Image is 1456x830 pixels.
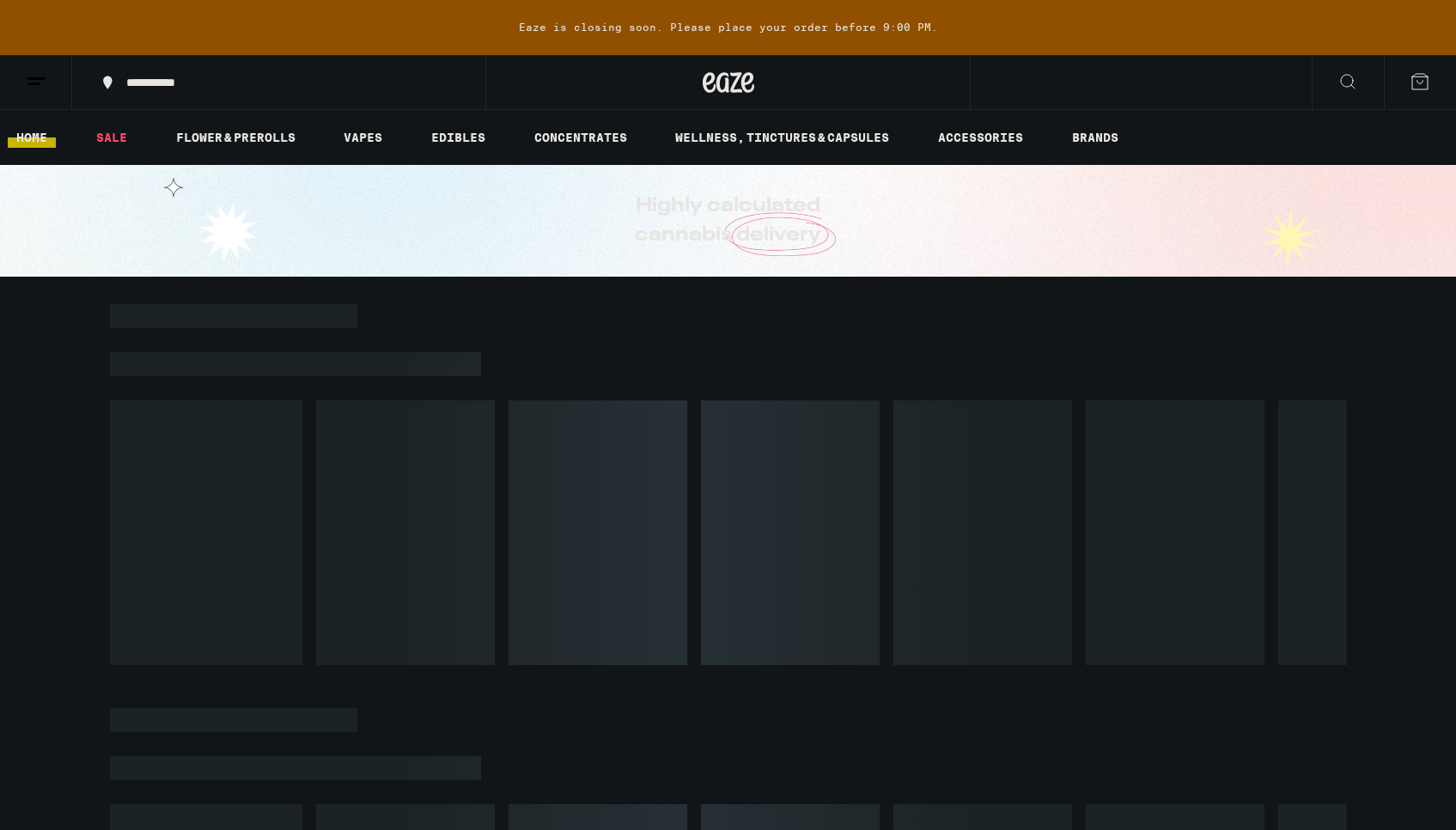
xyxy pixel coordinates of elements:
a: HOME [8,127,56,148]
a: WELLNESS, TINCTURES & CAPSULES [667,127,898,148]
a: SALE [88,127,136,148]
a: ACCESSORIES [929,127,1032,148]
a: VAPES [335,127,391,148]
a: EDIBLES [423,127,494,148]
a: BRANDS [1063,127,1127,148]
h1: Highly calculated cannabis delivery [587,192,870,250]
a: CONCENTRATES [526,127,636,148]
a: FLOWER & PREROLLS [168,127,304,148]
